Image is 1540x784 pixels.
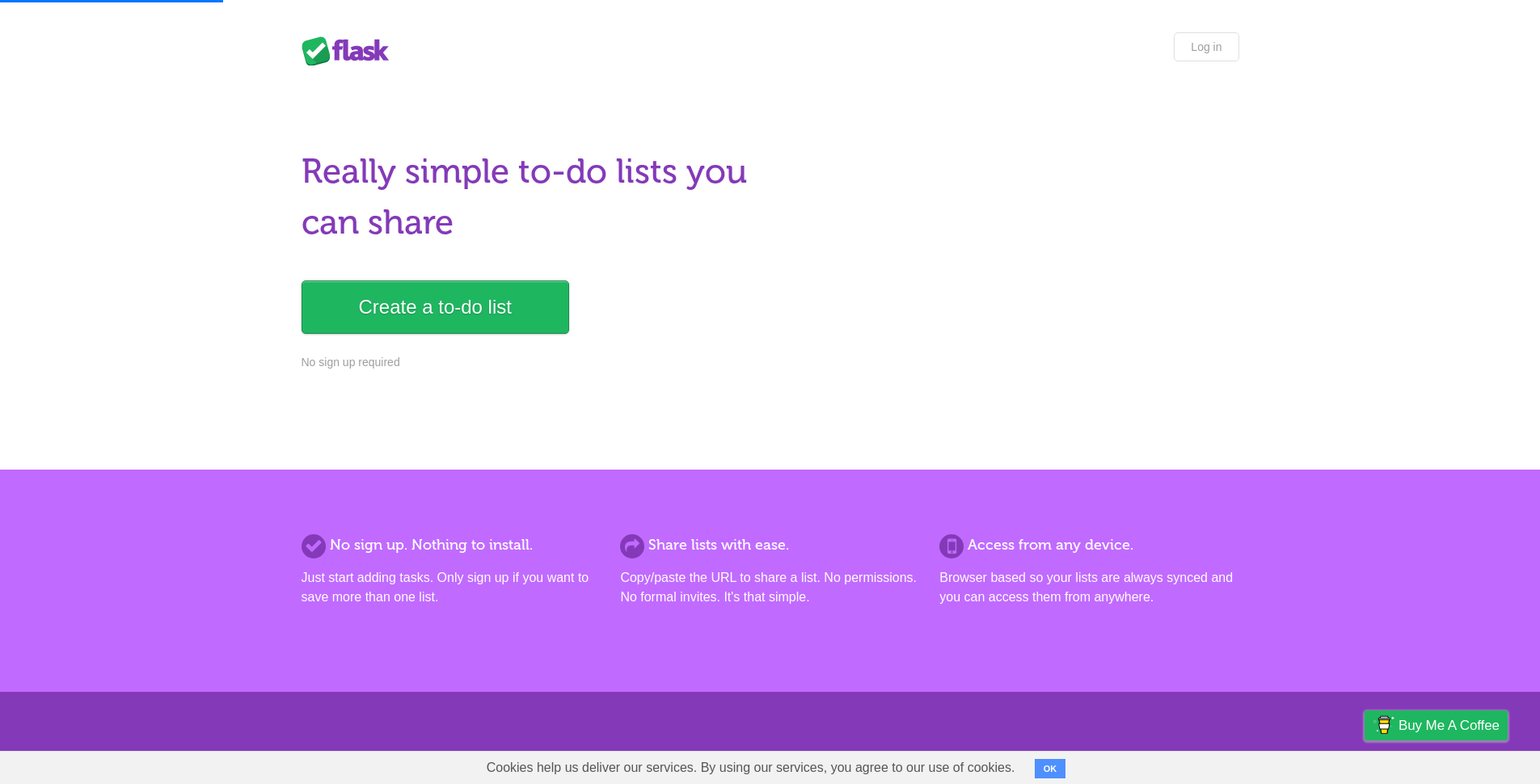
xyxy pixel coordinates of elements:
img: Buy me a coffee [1373,711,1394,739]
div: Flask Lists [302,36,399,65]
p: Just start adding tasks. Only sign up if you want to save more than one list. [302,568,601,607]
span: Cookies help us deliver our services. By using our services, you agree to our use of cookies. [470,752,1032,784]
h2: Share lists with ease. [620,534,919,556]
a: Create a to-do list [302,280,569,334]
a: Buy me a coffee [1365,710,1508,740]
h2: No sign up. Nothing to install. [302,534,601,556]
button: OK [1035,759,1066,778]
h1: Really simple to-do lists you can share [302,146,761,248]
p: Copy/paste the URL to share a list. No permissions. No formal invites. It's that simple. [620,568,919,607]
h2: Access from any device. [939,534,1238,556]
p: No sign up required [302,354,761,371]
a: Log in [1174,32,1238,61]
p: Browser based so your lists are always synced and you can access them from anywhere. [939,568,1238,607]
span: Buy me a coffee [1399,711,1500,740]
